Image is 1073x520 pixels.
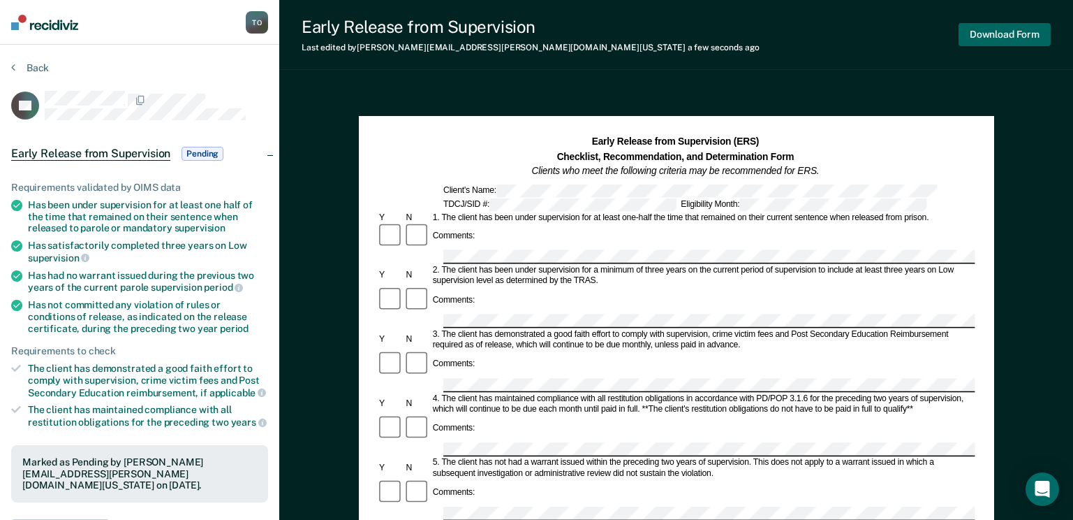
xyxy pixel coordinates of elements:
[441,184,939,196] div: Client's Name:
[28,270,268,294] div: Has had no warrant issued during the previous two years of the current parole supervision
[404,335,430,345] div: N
[175,222,225,233] span: supervision
[688,43,760,52] span: a few seconds ago
[28,199,268,234] div: Has been under supervision for at least one half of the time that remained on their sentence when...
[377,399,404,410] div: Y
[28,240,268,263] div: Has satisfactorily completed three years on Low
[377,270,404,281] div: Y
[377,335,404,345] div: Y
[430,231,477,242] div: Comments:
[430,424,477,434] div: Comments:
[430,296,477,306] div: Comments:
[246,11,268,34] button: TO
[204,282,243,293] span: period
[430,393,973,415] div: 4. The client has maintained compliance with all restitution obligations in accordance with PD/PO...
[377,212,404,222] div: Y
[430,212,973,222] div: 1. The client has been under supervision for at least one-half the time that remained on their cu...
[28,404,268,428] div: The client has maintained compliance with all restitution obligations for the preceding two
[1026,472,1059,506] div: Open Intercom Messenger
[11,62,49,74] button: Back
[430,329,973,351] div: 3. The client has demonstrated a good faith effort to comply with supervision, crime victim fees ...
[11,147,170,161] span: Early Release from Supervision
[430,458,973,479] div: 5. The client has not had a warrant issued within the preceding two years of supervision. This do...
[404,270,430,281] div: N
[404,399,430,410] div: N
[28,252,89,263] span: supervision
[231,417,267,428] span: years
[430,488,477,498] div: Comments:
[377,463,404,474] div: Y
[404,463,430,474] div: N
[209,387,266,398] span: applicable
[220,323,249,334] span: period
[11,15,78,30] img: Recidiviz
[28,299,268,334] div: Has not committed any violation of rules or conditions of release, as indicated on the release ce...
[441,198,679,210] div: TDCJ/SID #:
[11,345,268,357] div: Requirements to check
[430,266,973,287] div: 2. The client has been under supervision for a minimum of three years on the current period of su...
[11,182,268,194] div: Requirements validated by OIMS data
[246,11,268,34] div: T O
[591,136,758,147] strong: Early Release from Supervision (ERS)
[182,147,223,161] span: Pending
[302,43,760,52] div: Last edited by [PERSON_NAME][EMAIL_ADDRESS][PERSON_NAME][DOMAIN_NAME][US_STATE]
[430,359,477,370] div: Comments:
[556,151,794,161] strong: Checklist, Recommendation, and Determination Form
[404,212,430,222] div: N
[22,456,257,491] div: Marked as Pending by [PERSON_NAME][EMAIL_ADDRESS][PERSON_NAME][DOMAIN_NAME][US_STATE] on [DATE].
[531,166,819,176] em: Clients who meet the following criteria may be recommended for ERS.
[302,17,760,37] div: Early Release from Supervision
[679,198,928,210] div: Eligibility Month:
[959,23,1051,46] button: Download Form
[28,363,268,398] div: The client has demonstrated a good faith effort to comply with supervision, crime victim fees and...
